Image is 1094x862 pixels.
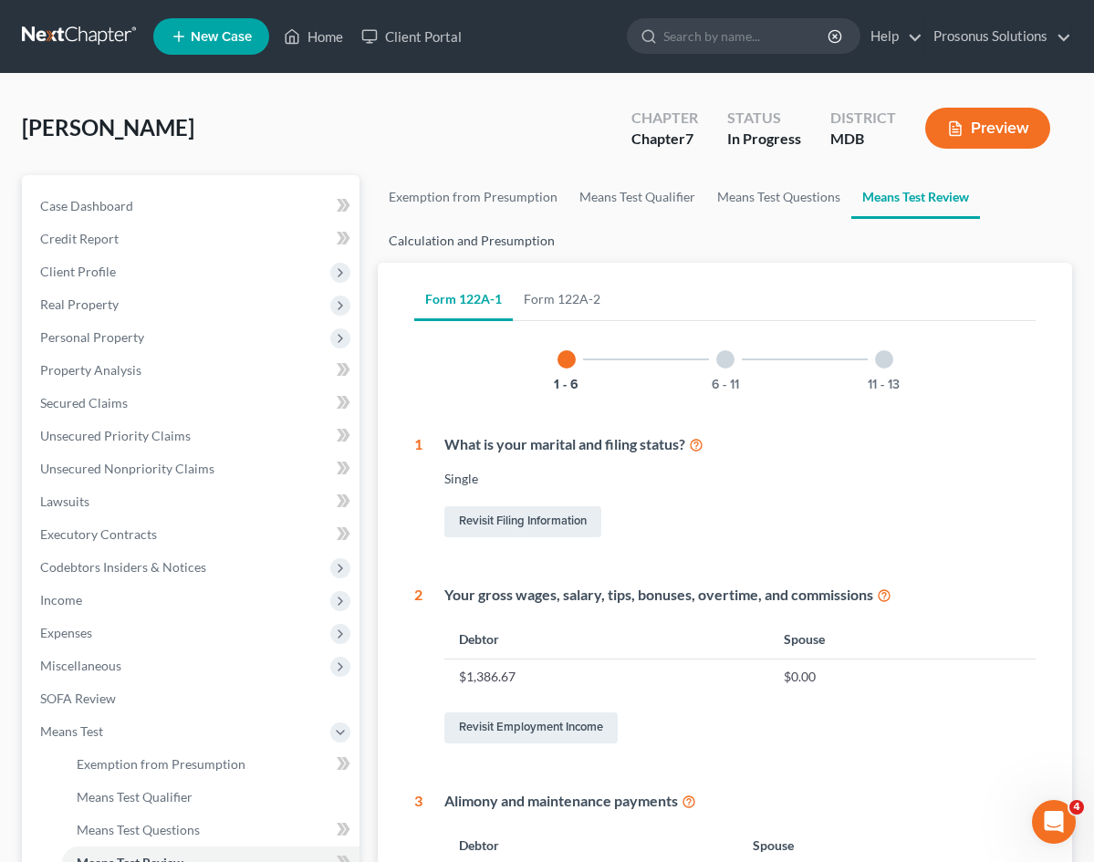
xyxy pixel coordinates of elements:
span: Personal Property [40,329,144,345]
div: Chapter [631,129,698,150]
a: Help [861,20,922,53]
span: Secured Claims [40,395,128,410]
span: Expenses [40,625,92,640]
span: Property Analysis [40,362,141,378]
a: Executory Contracts [26,518,359,551]
a: Form 122A-1 [414,277,513,321]
span: Case Dashboard [40,198,133,213]
button: 6 - 11 [712,379,739,391]
button: 1 - 6 [554,379,578,391]
a: Exemption from Presumption [62,748,359,781]
a: Calculation and Presumption [378,219,566,263]
a: Prosonus Solutions [924,20,1071,53]
a: Unsecured Nonpriority Claims [26,452,359,485]
span: Unsecured Priority Claims [40,428,191,443]
span: SOFA Review [40,691,116,706]
span: Means Test Qualifier [77,789,193,805]
span: New Case [191,30,252,44]
a: Means Test Qualifier [568,175,706,219]
iframe: Intercom live chat [1032,800,1076,844]
a: Lawsuits [26,485,359,518]
a: Unsecured Priority Claims [26,420,359,452]
a: Property Analysis [26,354,359,387]
div: District [830,108,896,129]
a: Revisit Employment Income [444,712,618,743]
a: Case Dashboard [26,190,359,223]
span: Credit Report [40,231,119,246]
a: Revisit Filing Information [444,506,601,537]
span: Unsecured Nonpriority Claims [40,461,214,476]
div: Chapter [631,108,698,129]
span: 7 [685,130,693,147]
td: $0.00 [769,659,1036,694]
th: Debtor [444,619,769,659]
a: Means Test Qualifier [62,781,359,814]
span: Miscellaneous [40,658,121,673]
div: Your gross wages, salary, tips, bonuses, overtime, and commissions [444,585,1036,606]
span: Means Test Questions [77,822,200,837]
a: Secured Claims [26,387,359,420]
span: Exemption from Presumption [77,756,245,772]
td: $1,386.67 [444,659,769,694]
span: 4 [1069,800,1084,815]
span: [PERSON_NAME] [22,114,194,140]
div: What is your marital and filing status? [444,434,1036,455]
span: Means Test [40,723,103,739]
div: 1 [414,434,422,541]
span: Executory Contracts [40,526,157,542]
a: Means Test Questions [62,814,359,846]
a: Form 122A-2 [513,277,611,321]
a: Means Test Review [851,175,980,219]
input: Search by name... [663,19,830,53]
button: Preview [925,108,1050,149]
span: Income [40,592,82,608]
span: Lawsuits [40,493,89,509]
button: 11 - 13 [868,379,900,391]
div: 2 [414,585,422,747]
span: Client Profile [40,264,116,279]
a: Exemption from Presumption [378,175,568,219]
div: In Progress [727,129,801,150]
a: Means Test Questions [706,175,851,219]
div: Status [727,108,801,129]
div: Single [444,470,1036,488]
a: Client Portal [352,20,471,53]
div: Alimony and maintenance payments [444,791,1036,812]
a: Credit Report [26,223,359,255]
span: Real Property [40,296,119,312]
div: MDB [830,129,896,150]
th: Spouse [769,619,1036,659]
a: Home [275,20,352,53]
a: SOFA Review [26,682,359,715]
span: Codebtors Insiders & Notices [40,559,206,575]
